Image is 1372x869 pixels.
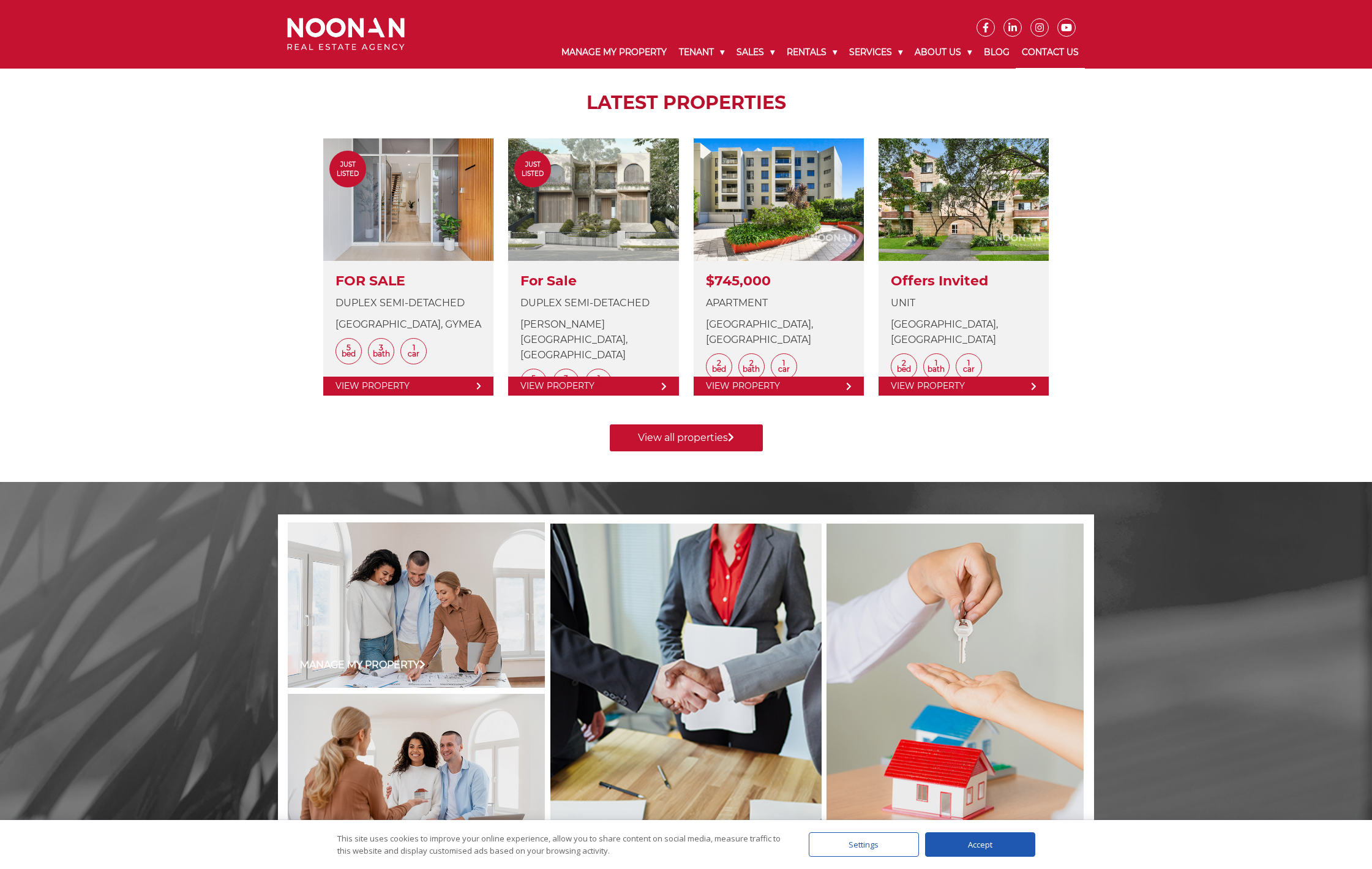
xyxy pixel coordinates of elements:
[1016,37,1085,69] a: Contact Us
[673,37,730,68] a: Tenant
[300,658,425,672] a: Manage my Property
[337,832,784,857] div: This site uses cookies to improve your online experience, allow you to share content on social me...
[809,832,919,857] div: Settings
[978,37,1016,68] a: Blog
[309,92,1063,114] h2: LATEST PROPERTIES
[843,37,909,68] a: Services
[781,37,843,68] a: Rentals
[925,832,1035,857] div: Accept
[730,37,781,68] a: Sales
[514,160,551,178] span: Just Listed
[287,18,405,50] img: Noonan Real Estate Agency
[909,37,978,68] a: About Us
[555,37,673,68] a: Manage My Property
[610,424,763,451] a: View all properties
[329,160,366,178] span: Just Listed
